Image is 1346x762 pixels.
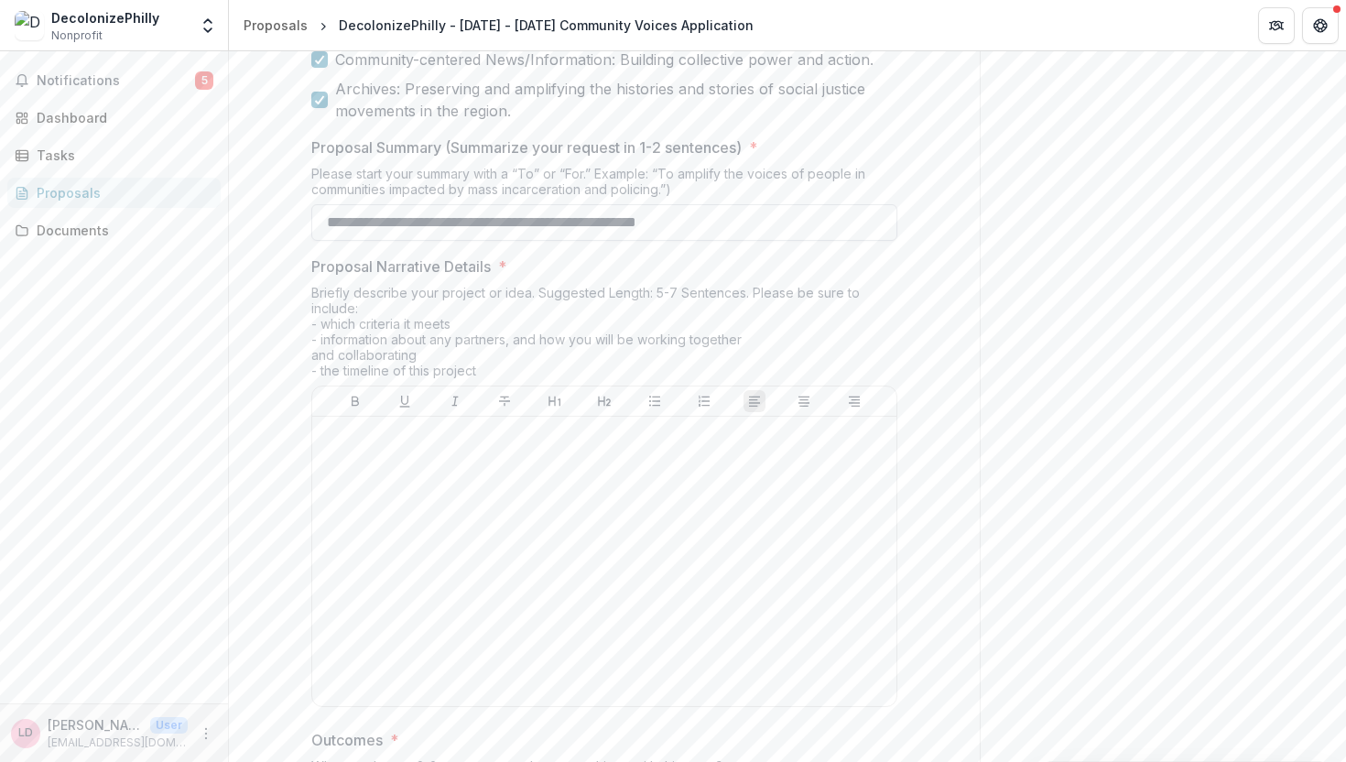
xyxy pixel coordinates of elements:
[444,390,466,412] button: Italicize
[37,108,206,127] div: Dashboard
[335,49,874,71] span: Community-centered News/Information: Building collective power and action.
[37,183,206,202] div: Proposals
[37,146,206,165] div: Tasks
[37,221,206,240] div: Documents
[48,715,143,735] p: [PERSON_NAME]
[7,215,221,245] a: Documents
[593,390,615,412] button: Heading 2
[311,166,897,204] div: Please start your summary with a “To” or “For.” Example: “To amplify the voices of people in comm...
[15,11,44,40] img: DecolonizePhilly
[51,27,103,44] span: Nonprofit
[311,136,742,158] p: Proposal Summary (Summarize your request in 1-2 sentences)
[236,12,315,38] a: Proposals
[311,729,383,751] p: Outcomes
[744,390,765,412] button: Align Left
[48,735,188,751] p: [EMAIL_ADDRESS][DOMAIN_NAME]
[311,285,897,386] div: Briefly describe your project or idea. Suggested Length: 5-7 Sentences. Please be sure to include...
[18,727,33,739] div: Lakesha Datts
[494,390,516,412] button: Strike
[195,71,213,90] span: 5
[7,66,221,95] button: Notifications5
[394,390,416,412] button: Underline
[544,390,566,412] button: Heading 1
[793,390,815,412] button: Align Center
[693,390,715,412] button: Ordered List
[1302,7,1339,44] button: Get Help
[1258,7,1295,44] button: Partners
[7,140,221,170] a: Tasks
[843,390,865,412] button: Align Right
[195,723,217,745] button: More
[644,390,666,412] button: Bullet List
[244,16,308,35] div: Proposals
[37,73,195,89] span: Notifications
[236,12,761,38] nav: breadcrumb
[7,178,221,208] a: Proposals
[150,717,188,734] p: User
[311,256,491,278] p: Proposal Narrative Details
[51,8,159,27] div: DecolonizePhilly
[344,390,366,412] button: Bold
[339,16,754,35] div: DecolonizePhilly - [DATE] - [DATE] Community Voices Application
[195,7,221,44] button: Open entity switcher
[7,103,221,133] a: Dashboard
[335,78,897,122] span: Archives: Preserving and amplifying the histories and stories of social justice movements in the ...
